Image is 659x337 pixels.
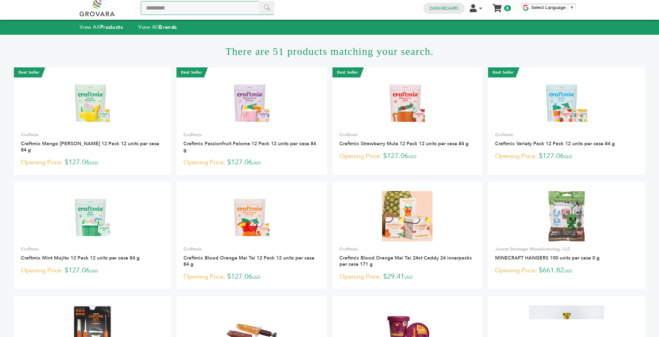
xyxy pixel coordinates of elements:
[339,272,476,282] p: $29.41
[549,191,585,241] img: MINECRAFT HANGERS 100 units per case 0 g
[531,5,566,10] span: Select Language
[183,246,320,252] p: Craftmix
[21,157,164,168] p: $127.06
[183,132,320,138] p: Craftmix
[183,140,316,153] a: Craftmix Passionfruit Paloma 12 Pack 12 units per case 84 g
[21,158,63,167] span: Opening Price:
[495,246,638,252] p: Jacent Strategic Manufacturing, LLC
[141,1,274,15] input: Search a product or brand...
[382,191,433,241] img: Craftmix Blood Orange Mai Tai 24ct Caddy 24 innerpacks per case 171 g
[67,191,118,241] img: Craftmix Mint Mojito 12 Pack 12 units per case 84 g
[339,255,472,268] a: Craftmix Blood Orange Mai Tai 24ct Caddy 24 innerpacks per case 171 g
[21,140,159,153] a: Craftmix Mango [PERSON_NAME] 12 Pack 12 units per case 84 g
[183,272,225,281] span: Opening Price:
[90,160,98,166] span: USD
[493,2,501,9] a: My Cart
[504,5,511,11] span: 0
[564,268,572,274] span: USD
[531,5,574,10] a: Select Language​
[339,151,381,161] span: Opening Price:
[21,246,164,252] p: Craftmix
[138,24,177,31] a: View AllBrands
[495,140,615,147] a: Craftmix Variety Pack 12 Pack 12 units per case 84 g
[14,35,645,67] h1: There are 51 products matching your search.
[495,151,537,161] span: Opening Price:
[226,191,277,241] img: Craftmix Blood Orange Mai Tai 12 Pack 12 units per case 84 g
[21,132,164,138] p: Craftmix
[226,77,277,127] img: Craftmix Passionfruit Paloma 12 Pack 12 units per case 84 g
[90,268,98,274] span: USD
[159,24,177,31] strong: Brands
[252,160,261,166] span: USD
[404,274,413,280] span: USD
[495,151,638,162] p: $127.06
[382,77,433,127] img: Craftmix Strawberry Mule 12 Pack 12 units per case 84 g
[100,24,123,31] strong: Products
[339,132,476,138] p: Craftmix
[183,255,314,268] a: Craftmix Blood Orange Mai Tai 12 Pack 12 units per case 84 g
[183,158,225,167] span: Opening Price:
[570,5,574,10] span: ▼
[495,255,600,261] a: MINECRAFT HANGERS 100 units per case 0 g
[495,132,638,138] p: Craftmix
[495,265,638,276] p: $661.82
[21,265,164,276] p: $127.06
[339,151,476,162] p: $127.06
[339,246,476,252] p: Craftmix
[183,157,320,168] p: $127.06
[252,274,261,280] span: USD
[339,272,381,281] span: Opening Price:
[429,5,459,11] a: Dashboard
[408,154,417,159] span: USD
[80,24,123,31] a: View AllProducts
[495,266,537,275] span: Opening Price:
[183,272,320,282] p: $127.06
[339,140,469,147] a: Craftmix Strawberry Mule 12 Pack 12 units per case 84 g
[542,77,592,127] img: Craftmix Variety Pack 12 Pack 12 units per case 84 g
[67,77,118,127] img: Craftmix Mango Margarita 12 Pack 12 units per case 84 g
[21,266,63,275] span: Opening Price:
[21,255,140,261] a: Craftmix Mint Mojito 12 Pack 12 units per case 84 g
[564,154,572,159] span: USD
